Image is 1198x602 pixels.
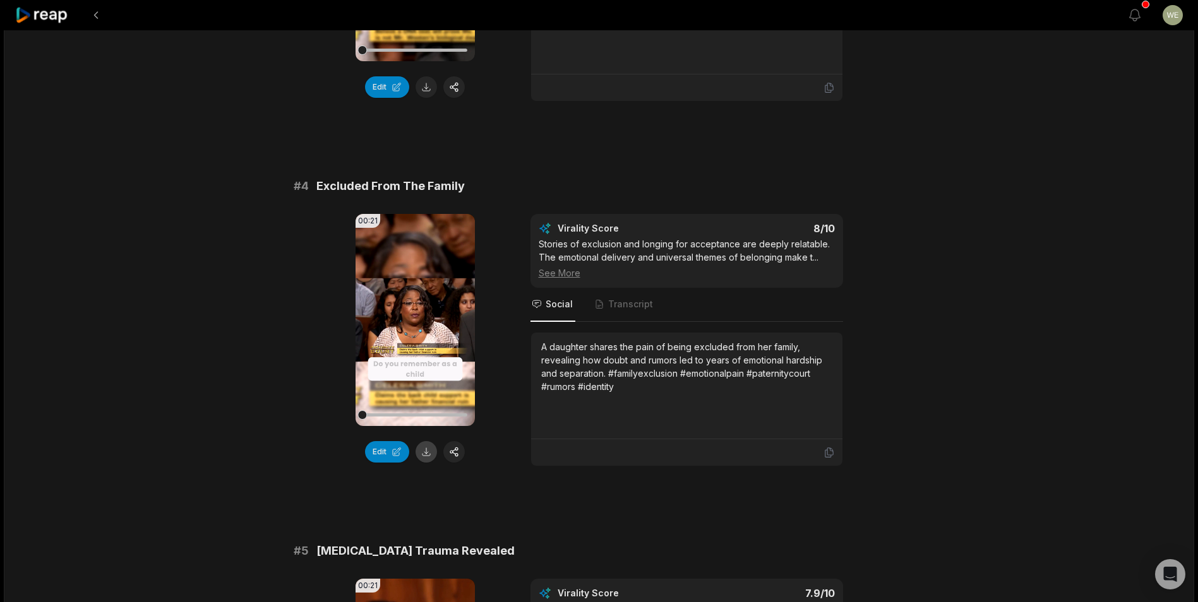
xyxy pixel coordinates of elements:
div: See More [539,266,835,280]
video: Your browser does not support mp4 format. [356,214,475,426]
span: Excluded From The Family [316,177,465,195]
button: Edit [365,76,409,98]
span: Transcript [608,298,653,310]
div: 7.9 /10 [699,587,835,599]
nav: Tabs [530,288,843,322]
span: Social [546,298,573,310]
div: Open Intercom Messenger [1155,559,1185,589]
span: [MEDICAL_DATA] Trauma Revealed [316,542,515,560]
div: Virality Score [558,222,693,235]
div: 8 /10 [699,222,835,235]
span: # 4 [294,177,309,195]
button: Edit [365,441,409,463]
div: A daughter shares the pain of being excluded from her family, revealing how doubt and rumors led ... [541,340,832,393]
span: # 5 [294,542,309,560]
div: Stories of exclusion and longing for acceptance are deeply relatable. The emotional delivery and ... [539,237,835,280]
div: Virality Score [558,587,693,599]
